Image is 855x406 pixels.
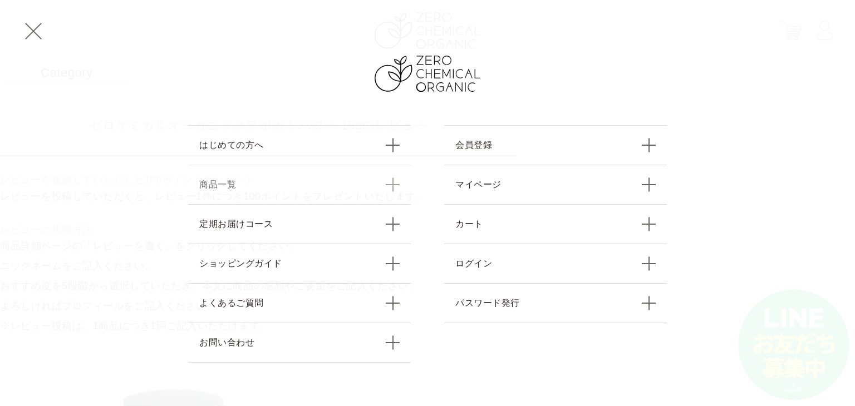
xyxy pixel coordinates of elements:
a: はじめての方へ [188,125,411,165]
a: パスワード発行 [444,283,667,323]
a: ショッピングガイド [188,244,411,283]
a: カート [444,204,667,244]
a: よくあるご質問 [188,283,411,323]
a: 商品一覧 [188,165,411,204]
a: 会員登録 [444,125,667,165]
a: 定期お届けコース [188,204,411,244]
a: ログイン [444,244,667,283]
a: マイページ [444,165,667,204]
img: ZERO CHEMICAL ORGANIC [375,56,480,92]
a: お問い合わせ [188,323,411,363]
